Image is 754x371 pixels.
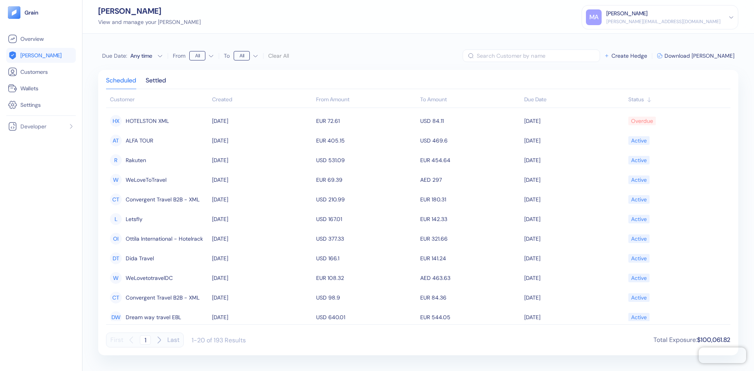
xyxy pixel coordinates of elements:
div: View and manage your [PERSON_NAME] [98,18,201,26]
div: W [110,272,122,284]
td: EUR 69.39 [314,170,418,190]
td: EUR 108.32 [314,268,418,288]
button: Last [167,333,179,347]
div: AT [110,135,122,146]
td: EUR 405.15 [314,131,418,150]
img: logo-tablet-V2.svg [8,6,20,19]
span: Create Hedge [611,53,647,58]
td: [DATE] [522,307,626,327]
td: USD 166.1 [314,249,418,268]
td: USD 640.01 [314,307,418,327]
td: EUR 141.24 [418,249,522,268]
span: Dida Travel [126,252,154,265]
td: EUR 142.33 [418,209,522,229]
td: USD 167.01 [314,209,418,229]
td: [DATE] [522,249,626,268]
td: [DATE] [210,170,314,190]
a: [PERSON_NAME] [8,51,74,60]
td: [DATE] [522,131,626,150]
button: First [110,333,123,347]
th: Customer [106,92,210,108]
iframe: Chatra live chat [699,347,746,363]
a: Customers [8,67,74,77]
div: OI [110,233,122,245]
td: EUR 544.05 [418,307,522,327]
span: Download [PERSON_NAME] [664,53,734,58]
td: [DATE] [522,190,626,209]
td: USD 210.99 [314,190,418,209]
span: WeLoveToTravel [126,173,167,186]
span: Wallets [20,84,38,92]
td: [DATE] [210,190,314,209]
td: [DATE] [522,268,626,288]
div: Active [631,291,647,304]
td: AED 297 [418,170,522,190]
a: Settings [8,100,74,110]
div: Scheduled [106,78,136,89]
td: EUR 72.61 [314,111,418,131]
div: L [110,213,122,225]
th: To Amount [418,92,522,108]
button: Download [PERSON_NAME] [657,53,734,58]
div: Settled [146,78,166,89]
div: Active [631,134,647,147]
div: Active [631,311,647,324]
td: [DATE] [522,150,626,170]
div: MA [586,9,602,25]
span: Convergent Travel B2B - XML [126,193,199,206]
button: From [189,49,214,62]
td: [DATE] [210,111,314,131]
td: [DATE] [522,209,626,229]
td: EUR 454.64 [418,150,522,170]
div: Active [631,271,647,285]
div: DT [110,252,122,264]
span: Dream way travel EBL [126,311,181,324]
div: Active [631,193,647,206]
td: USD 98.9 [314,288,418,307]
div: Active [631,232,647,245]
td: [DATE] [210,150,314,170]
td: EUR 321.66 [418,229,522,249]
a: Overview [8,34,74,44]
button: Create Hedge [604,53,647,58]
span: Settings [20,101,41,109]
td: USD 531.09 [314,150,418,170]
div: CT [110,194,122,205]
input: Search Customer by name [477,49,600,62]
span: Due Date : [102,52,127,60]
div: [PERSON_NAME] [606,9,648,18]
span: $100,061.82 [697,336,730,344]
button: Due Date:Any time [102,52,163,60]
div: [PERSON_NAME] [98,7,201,15]
td: [DATE] [210,268,314,288]
div: Active [631,212,647,226]
td: [DATE] [522,111,626,131]
td: [DATE] [210,288,314,307]
button: To [234,49,258,62]
div: Active [631,173,647,186]
div: Total Exposure : [653,335,730,345]
span: HOTELSTON XML [126,114,169,128]
th: From Amount [314,92,418,108]
td: USD 377.33 [314,229,418,249]
td: [DATE] [210,249,314,268]
td: [DATE] [210,307,314,327]
div: CT [110,292,122,303]
td: AED 463.63 [418,268,522,288]
div: W [110,174,122,186]
td: USD 469.6 [418,131,522,150]
span: Rakuten [126,154,146,167]
img: logo [24,10,39,15]
div: R [110,154,122,166]
div: HX [110,115,122,127]
label: To [224,53,230,58]
div: [PERSON_NAME][EMAIL_ADDRESS][DOMAIN_NAME] [606,18,721,25]
td: [DATE] [210,229,314,249]
td: USD 84.11 [418,111,522,131]
span: WeLovetotravelDC [126,271,173,285]
span: Overview [20,35,44,43]
span: ALFA TOUR [126,134,153,147]
span: Ottila International - Hotelrack [126,232,203,245]
div: Sort ascending [524,95,624,104]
